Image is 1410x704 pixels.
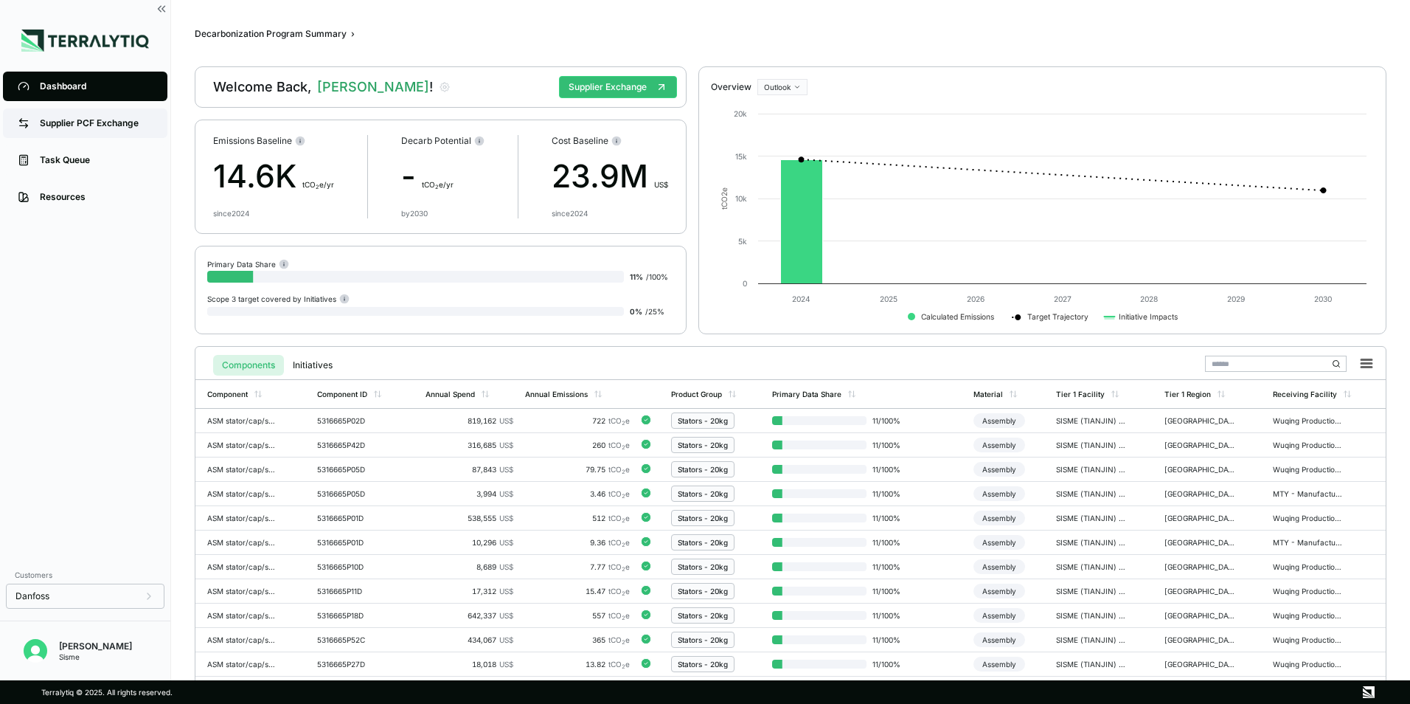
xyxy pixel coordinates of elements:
[40,191,153,203] div: Resources
[499,562,513,571] span: US$
[973,559,1025,574] div: Assembly
[207,562,278,571] div: ASM stator/cap/spacer SH090-7 SISME
[401,135,485,147] div: Decarb Potential
[1273,635,1344,644] div: Wuqing Production CNCO F
[608,465,630,474] span: tCO e
[1164,562,1235,571] div: [GEOGRAPHIC_DATA]
[426,489,513,498] div: 3,994
[499,611,513,620] span: US$
[735,152,747,161] text: 15k
[792,294,810,303] text: 2024
[1314,294,1332,303] text: 2030
[1027,312,1088,322] text: Target Trajectory
[1056,441,1127,449] div: SISME (TIANJIN) ELECTRIC MOTOR CO., - [GEOGRAPHIC_DATA]
[525,489,631,498] div: 3.46
[608,514,630,522] span: tCO e
[525,635,631,644] div: 365
[317,660,388,669] div: 5316665P27D
[40,80,153,92] div: Dashboard
[40,117,153,129] div: Supplier PCF Exchange
[1164,587,1235,596] div: [GEOGRAPHIC_DATA]
[499,489,513,498] span: US$
[525,390,588,398] div: Annual Emissions
[1056,416,1127,425] div: SISME (TIANJIN) ELECTRIC MOTOR CO., - [GEOGRAPHIC_DATA]
[1056,489,1127,498] div: SISME (TIANJIN) ELECTRIC MOTOR CO., - [GEOGRAPHIC_DATA]
[213,153,334,200] div: 14.6K
[1140,294,1158,303] text: 2028
[499,514,513,522] span: US$
[1056,538,1127,547] div: SISME (TIANJIN) ELECTRIC MOTOR CO., - [GEOGRAPHIC_DATA]
[525,611,631,620] div: 557
[743,279,747,288] text: 0
[1273,587,1344,596] div: Wuqing Production CNCO F
[426,416,513,425] div: 819,162
[678,416,728,425] div: Stators - 20kg
[622,615,625,621] sub: 2
[525,416,631,425] div: 722
[213,135,334,147] div: Emissions Baseline
[317,514,388,522] div: 5316665P01D
[499,416,513,425] span: US$
[401,209,428,218] div: by 2030
[973,438,1025,452] div: Assembly
[401,153,485,200] div: -
[525,441,631,449] div: 260
[499,660,513,669] span: US$
[1273,441,1344,449] div: Wuqing Production CNCO F
[678,587,728,596] div: Stators - 20kg
[973,462,1025,477] div: Assembly
[867,611,914,620] span: 11 / 100 %
[1056,611,1127,620] div: SISME (TIANJIN) ELECTRIC MOTOR CO., - [GEOGRAPHIC_DATA]
[1056,514,1127,522] div: SISME (TIANJIN) ELECTRIC MOTOR CO., - [GEOGRAPHIC_DATA]
[6,566,164,584] div: Customers
[738,237,747,246] text: 5k
[622,420,625,427] sub: 2
[499,587,513,596] span: US$
[499,465,513,474] span: US$
[608,660,630,669] span: tCO e
[622,493,625,500] sub: 2
[1119,312,1178,322] text: Initiative Impacts
[1056,465,1127,474] div: SISME (TIANJIN) ELECTRIC MOTOR CO., - [GEOGRAPHIC_DATA]
[1273,390,1337,398] div: Receiving Facility
[973,413,1025,428] div: Assembly
[720,192,729,196] tspan: 2
[678,514,728,522] div: Stators - 20kg
[608,441,630,449] span: tCO e
[1056,390,1105,398] div: Tier 1 Facility
[552,153,668,200] div: 23.9M
[867,587,914,596] span: 11 / 100 %
[622,542,625,548] sub: 2
[1273,611,1344,620] div: Wuqing Production CNCO F
[645,307,664,316] span: / 25 %
[1164,538,1235,547] div: [GEOGRAPHIC_DATA]
[720,187,729,210] text: tCO e
[973,390,1003,398] div: Material
[207,587,278,596] div: ASM stator/cap/spacer SH090-9 SISME
[1164,416,1235,425] div: [GEOGRAPHIC_DATA]
[15,590,49,602] span: Danfoss
[207,514,278,522] div: ASM stator/cap/spacer SH090-4 SISME
[1164,489,1235,498] div: [GEOGRAPHIC_DATA]
[422,180,454,189] span: t CO e/yr
[317,611,388,620] div: 5316665P18D
[622,469,625,475] sub: 2
[678,538,728,547] div: Stators - 20kg
[678,489,728,498] div: Stators - 20kg
[867,514,914,522] span: 11 / 100 %
[1164,441,1235,449] div: [GEOGRAPHIC_DATA]
[646,272,668,281] span: / 100 %
[351,28,355,40] span: ›
[207,293,350,304] div: Scope 3 target covered by Initiatives
[867,416,914,425] span: 11 / 100 %
[678,562,728,571] div: Stators - 20kg
[426,635,513,644] div: 434,067
[1056,587,1127,596] div: SISME (TIANJIN) ELECTRIC MOTOR CO., - [GEOGRAPHIC_DATA]
[1056,660,1127,669] div: SISME (TIANJIN) ELECTRIC MOTOR CO., - [GEOGRAPHIC_DATA]
[525,465,631,474] div: 79.75
[1273,660,1344,669] div: Wuqing Production CNCO F
[867,660,914,669] span: 11 / 100 %
[757,79,808,95] button: Outlook
[426,562,513,571] div: 8,689
[207,489,278,498] div: ASM stator/cap/spacer SH090-3 SISME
